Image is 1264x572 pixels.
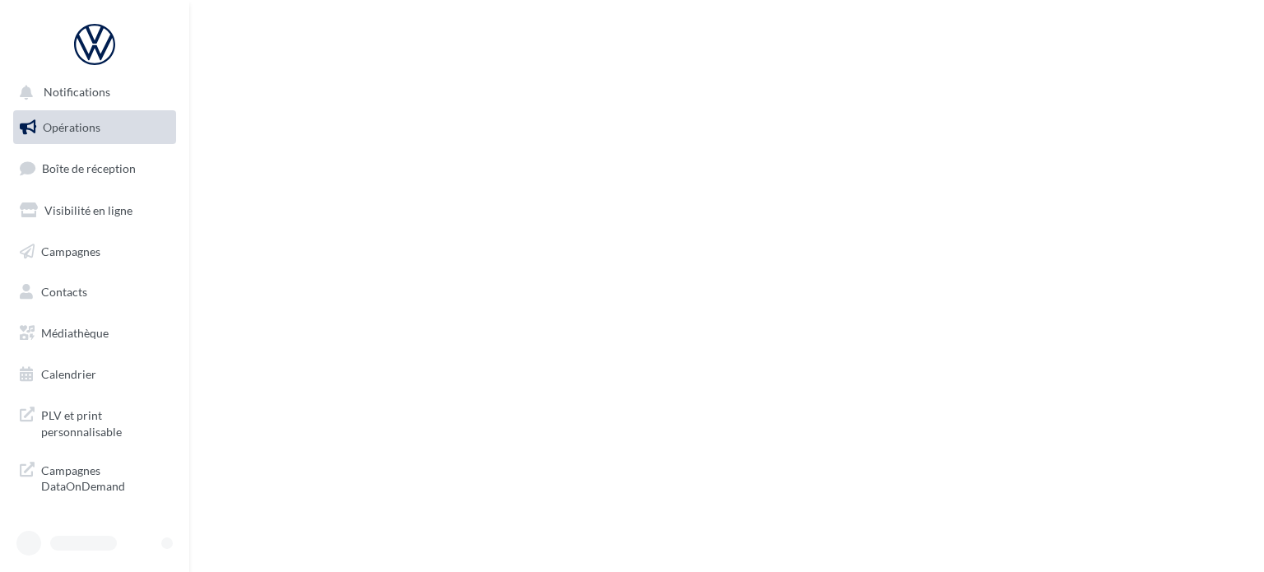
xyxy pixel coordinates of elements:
span: Contacts [41,285,87,299]
a: PLV et print personnalisable [10,398,179,446]
a: Campagnes [10,235,179,269]
span: PLV et print personnalisable [41,404,170,439]
a: Médiathèque [10,316,179,351]
span: Calendrier [41,367,96,381]
span: Opérations [43,120,100,134]
a: Visibilité en ligne [10,193,179,228]
span: Campagnes DataOnDemand [41,459,170,495]
span: Visibilité en ligne [44,203,132,217]
span: Notifications [44,86,110,100]
a: Opérations [10,110,179,145]
a: Calendrier [10,357,179,392]
a: Boîte de réception [10,151,179,186]
a: Contacts [10,275,179,309]
a: Campagnes DataOnDemand [10,453,179,501]
span: Médiathèque [41,326,109,340]
span: Boîte de réception [42,161,136,175]
span: Campagnes [41,244,100,258]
